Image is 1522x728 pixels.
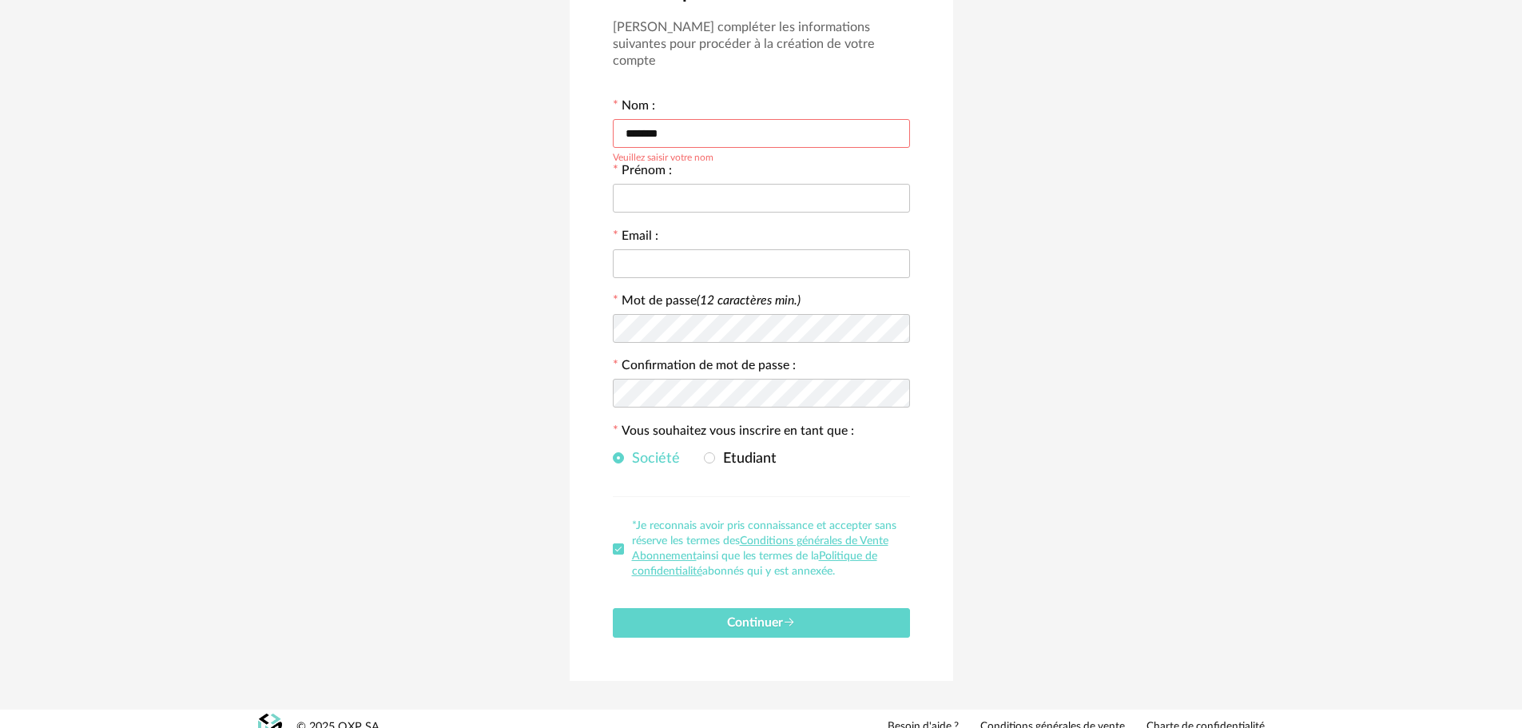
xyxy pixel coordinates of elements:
[613,100,655,116] label: Nom :
[622,294,801,307] label: Mot de passe
[613,230,658,246] label: Email :
[613,425,854,441] label: Vous souhaitez vous inscrire en tant que :
[632,535,888,562] a: Conditions générales de Vente Abonnement
[697,294,801,307] i: (12 caractères min.)
[613,165,672,181] label: Prénom :
[613,608,910,638] button: Continuer
[632,551,877,577] a: Politique de confidentialité
[613,360,796,376] label: Confirmation de mot de passe :
[613,19,910,70] h3: [PERSON_NAME] compléter les informations suivantes pour procéder à la création de votre compte
[613,149,713,162] div: Veuillez saisir votre nom
[624,452,680,466] span: Société
[715,452,777,466] span: Etudiant
[727,616,796,629] span: Continuer
[632,520,896,577] span: *Je reconnais avoir pris connaissance et accepter sans réserve les termes des ainsi que les terme...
